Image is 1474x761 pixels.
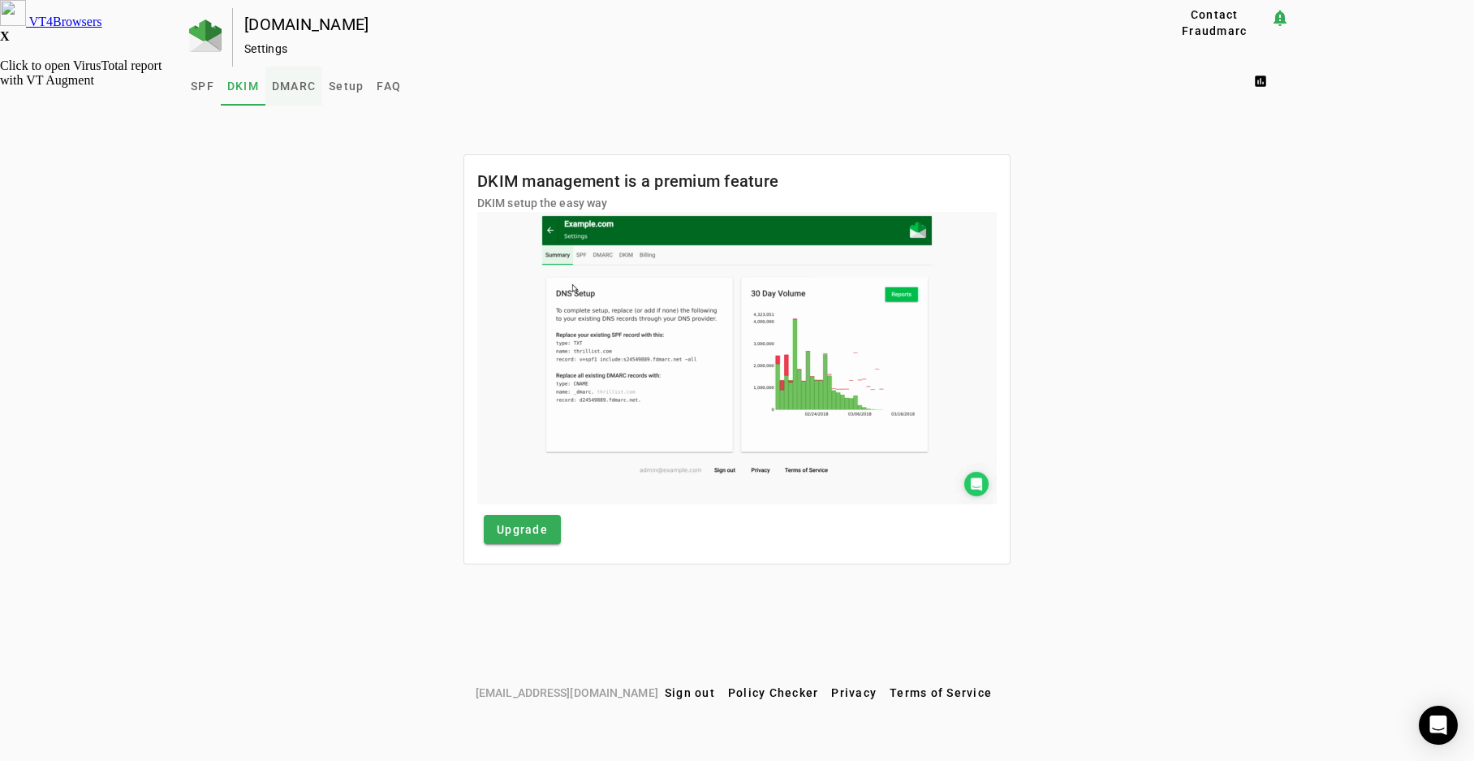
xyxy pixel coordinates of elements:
[265,67,322,106] a: DMARC
[825,678,883,707] button: Privacy
[484,515,561,544] button: Upgrade
[191,80,214,92] span: SPF
[477,212,997,504] img: dkim.gif
[272,80,316,92] span: DMARC
[477,168,778,194] mat-card-title: DKIM management is a premium feature
[244,16,1107,32] div: [DOMAIN_NAME]
[370,67,407,106] a: FAQ
[665,686,715,699] span: Sign out
[497,521,548,538] span: Upgrade
[728,686,819,699] span: Policy Checker
[883,678,998,707] button: Terms of Service
[658,678,722,707] button: Sign out
[1166,6,1264,39] span: Contact Fraudmarc
[477,194,778,212] mat-card-subtitle: DKIM setup the easy way
[189,19,222,52] img: Fraudmarc Logo
[221,67,265,106] a: DKIM
[1159,8,1270,37] button: Contact Fraudmarc
[377,80,401,92] span: FAQ
[322,67,370,106] a: Setup
[476,684,658,702] span: [EMAIL_ADDRESS][DOMAIN_NAME]
[722,678,825,707] button: Policy Checker
[1270,8,1290,28] mat-icon: notification_important
[1419,706,1458,745] div: Open Intercom Messenger
[227,80,259,92] span: DKIM
[184,67,221,106] a: SPF
[831,686,877,699] span: Privacy
[890,686,992,699] span: Terms of Service
[329,80,364,92] span: Setup
[244,41,1107,57] div: Settings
